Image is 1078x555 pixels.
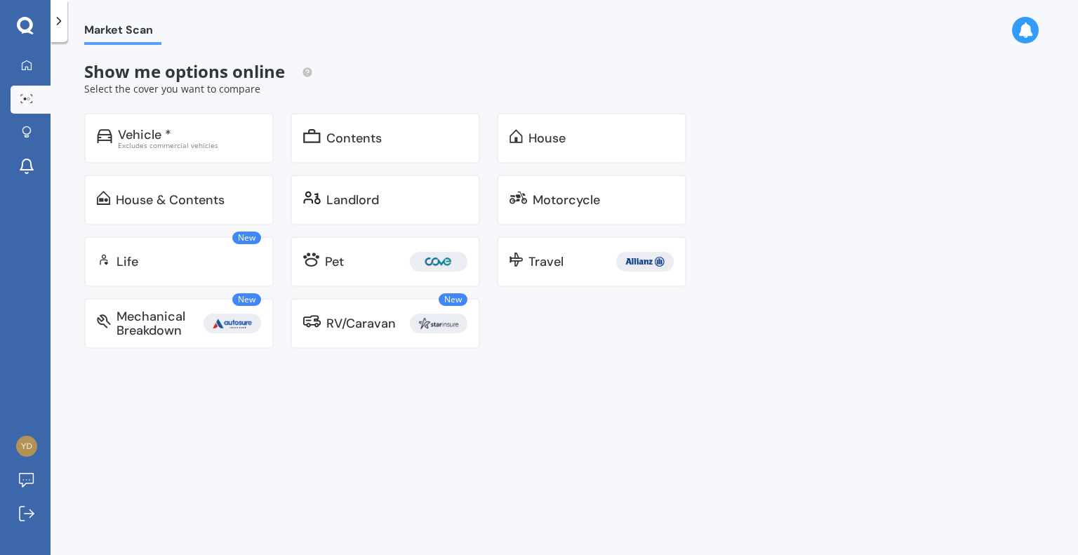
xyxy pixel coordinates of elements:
span: Show me options online [84,60,313,83]
div: Motorcycle [533,193,600,207]
span: New [439,293,467,306]
span: Market Scan [84,23,161,42]
img: car.f15378c7a67c060ca3f3.svg [97,129,112,143]
img: Star.webp [413,314,465,333]
div: Contents [326,131,382,145]
img: travel.bdda8d6aa9c3f12c5fe2.svg [510,253,523,267]
a: Pet [291,236,480,287]
img: rv.0245371a01b30db230af.svg [303,314,321,328]
div: Mechanical Breakdown [117,309,204,337]
img: content.01f40a52572271636b6f.svg [303,129,321,143]
img: Cove.webp [413,252,465,272]
img: landlord.470ea2398dcb263567d0.svg [303,191,321,205]
div: Vehicle * [118,128,171,142]
div: House & Contents [116,193,225,207]
img: mbi.6615ef239df2212c2848.svg [97,314,111,328]
span: New [232,232,261,244]
div: House [528,131,566,145]
span: New [232,293,261,306]
img: Autosure.webp [206,314,258,333]
img: pet.71f96884985775575a0d.svg [303,253,319,267]
img: 3d13d5089f9a139ecf28862574982905 [16,436,37,457]
span: Select the cover you want to compare [84,82,260,95]
img: motorbike.c49f395e5a6966510904.svg [510,191,527,205]
img: home-and-contents.b802091223b8502ef2dd.svg [97,191,110,205]
div: Pet [325,255,344,269]
div: Life [117,255,138,269]
div: RV/Caravan [326,316,396,330]
img: home.91c183c226a05b4dc763.svg [510,129,523,143]
img: Allianz.webp [619,252,671,272]
div: Landlord [326,193,379,207]
div: Excludes commercial vehicles [118,142,261,149]
div: Travel [528,255,564,269]
img: life.f720d6a2d7cdcd3ad642.svg [97,253,111,267]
